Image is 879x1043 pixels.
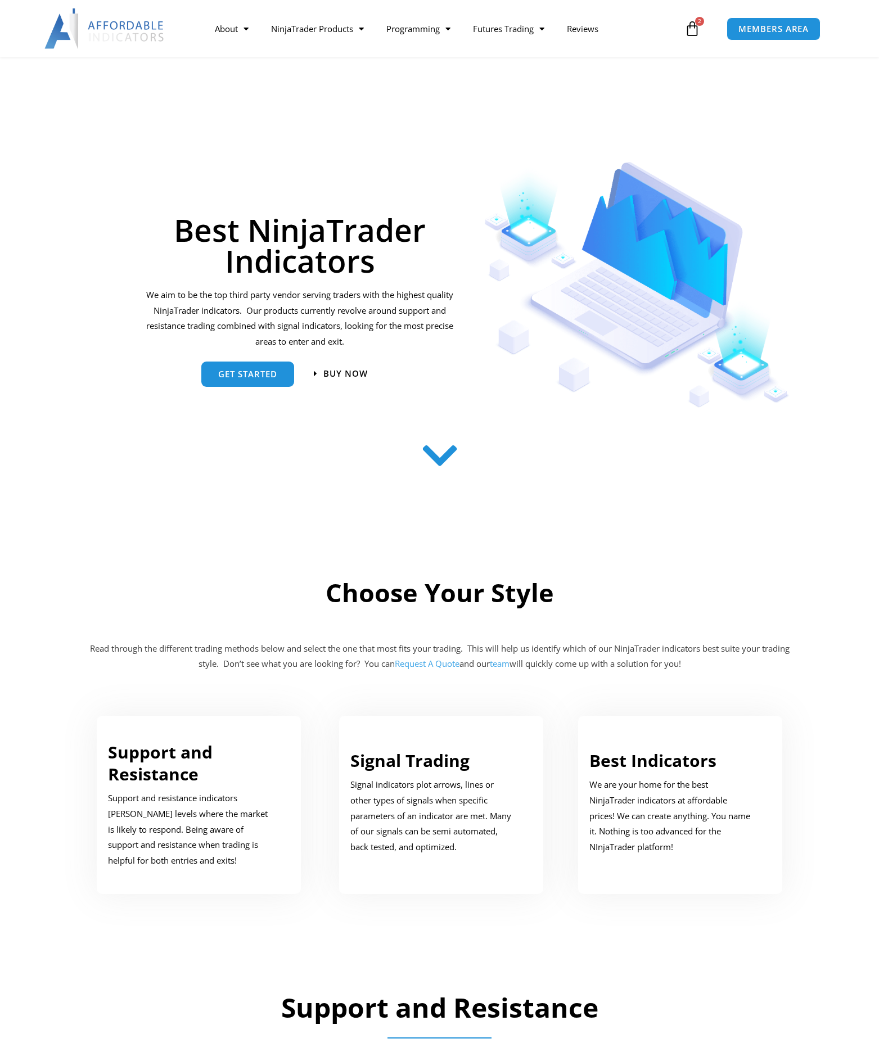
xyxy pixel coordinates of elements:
span: MEMBERS AREA [738,25,809,33]
a: Reviews [556,16,610,42]
a: Support and Resistance [108,741,213,785]
span: Buy now [323,369,368,378]
a: MEMBERS AREA [727,17,821,40]
a: Futures Trading [462,16,556,42]
a: team [490,658,510,669]
a: get started [201,362,294,387]
p: Read through the different trading methods below and select the one that most fits your trading. ... [88,641,791,672]
nav: Menu [204,16,682,42]
a: Best Indicators [589,749,716,772]
h2: Choose Your Style [88,576,791,609]
h1: Best NinjaTrader Indicators [145,214,456,276]
a: Request A Quote [395,658,459,669]
p: We aim to be the top third party vendor serving traders with the highest quality NinjaTrader indi... [145,287,456,350]
a: NinjaTrader Products [260,16,375,42]
p: Support and resistance indicators [PERSON_NAME] levels where the market is likely to respond. Bei... [108,791,273,869]
p: Signal indicators plot arrows, lines or other types of signals when specific parameters of an ind... [350,777,516,855]
a: About [204,16,260,42]
a: 2 [668,12,717,45]
a: Buy now [314,369,368,378]
span: 2 [695,17,704,26]
p: We are your home for the best NinjaTrader indicators at affordable prices! We can create anything... [589,777,755,855]
a: Signal Trading [350,749,470,772]
a: Programming [375,16,462,42]
img: Indicators 1 | Affordable Indicators – NinjaTrader [484,162,790,408]
span: get started [218,370,277,378]
h2: Support and Resistance [94,990,786,1025]
img: LogoAI | Affordable Indicators – NinjaTrader [44,8,165,49]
